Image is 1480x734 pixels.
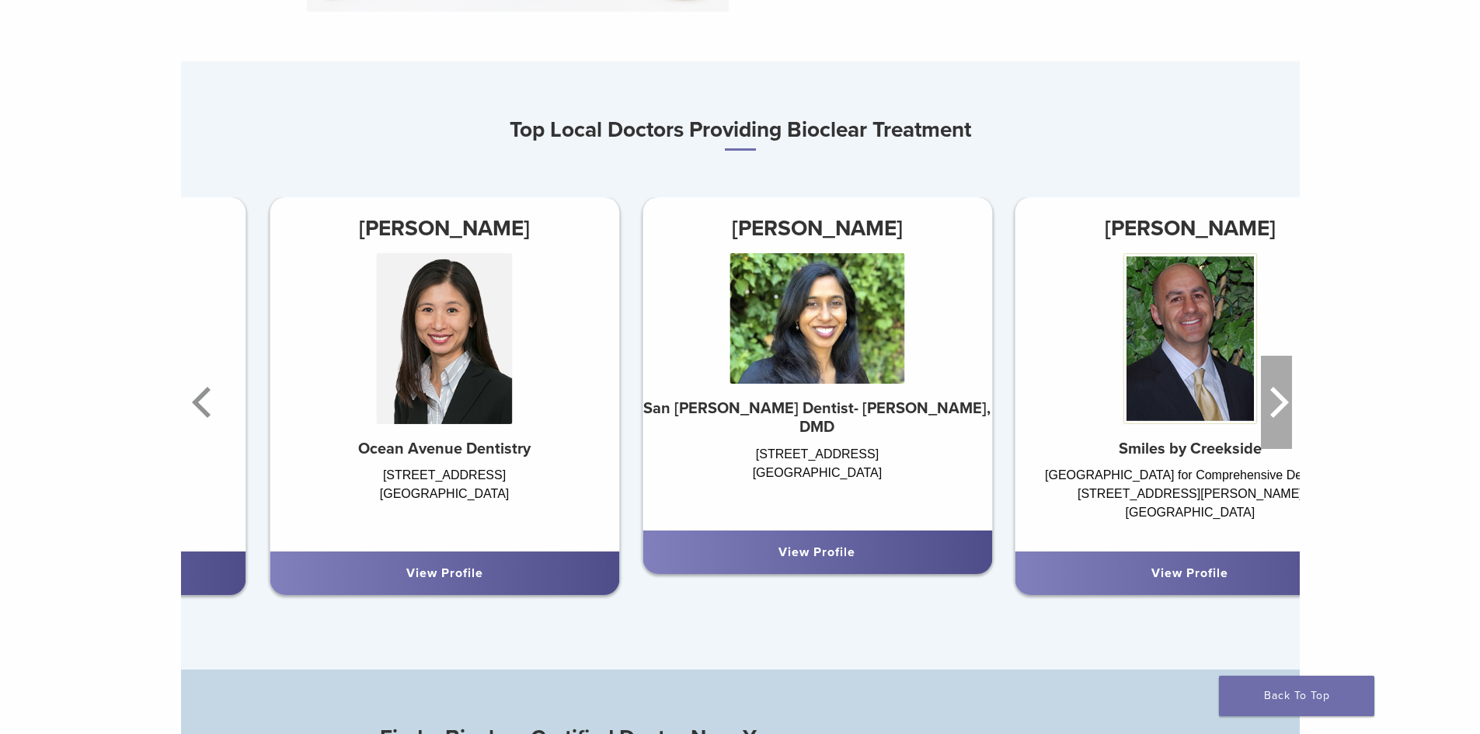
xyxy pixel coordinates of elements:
[1261,356,1292,449] button: Next
[406,565,483,581] a: View Profile
[181,111,1300,151] h3: Top Local Doctors Providing Bioclear Treatment
[1151,565,1228,581] a: View Profile
[1123,253,1257,424] img: Dr. Reza Moezi
[1219,676,1374,716] a: Back To Top
[1119,440,1262,458] strong: Smiles by Creekside
[730,253,904,384] img: Dr. Dipa Cappelen
[358,440,531,458] strong: Ocean Avenue Dentistry
[376,253,513,424] img: Dr. Sandy Shih
[642,210,992,247] h3: [PERSON_NAME]
[642,445,992,515] div: [STREET_ADDRESS] [GEOGRAPHIC_DATA]
[643,399,991,437] strong: San [PERSON_NAME] Dentist- [PERSON_NAME], DMD
[778,544,855,560] a: View Profile
[189,356,220,449] button: Previous
[270,210,619,247] h3: [PERSON_NAME]
[1015,210,1365,247] h3: [PERSON_NAME]
[270,466,619,536] div: [STREET_ADDRESS] [GEOGRAPHIC_DATA]
[1015,466,1365,536] div: [GEOGRAPHIC_DATA] for Comprehensive Dentistry [STREET_ADDRESS][PERSON_NAME] [GEOGRAPHIC_DATA]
